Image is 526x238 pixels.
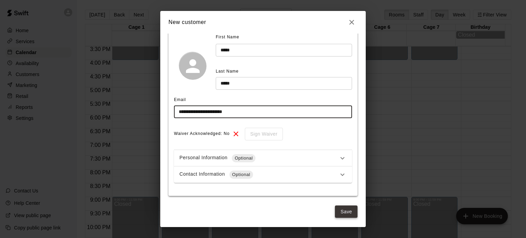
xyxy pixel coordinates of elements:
[229,171,253,178] span: Optional
[168,18,206,27] h6: New customer
[174,128,230,139] span: Waiver Acknowledged: No
[174,166,352,183] div: Contact InformationOptional
[179,171,338,179] div: Contact Information
[232,155,255,162] span: Optional
[216,69,239,74] span: Last Name
[174,97,186,102] span: Email
[335,205,358,218] button: Save
[240,128,283,140] div: To sign waivers in admin, this feature must be enabled in general settings
[174,150,352,166] div: Personal InformationOptional
[179,154,338,162] div: Personal Information
[216,32,239,43] span: First Name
